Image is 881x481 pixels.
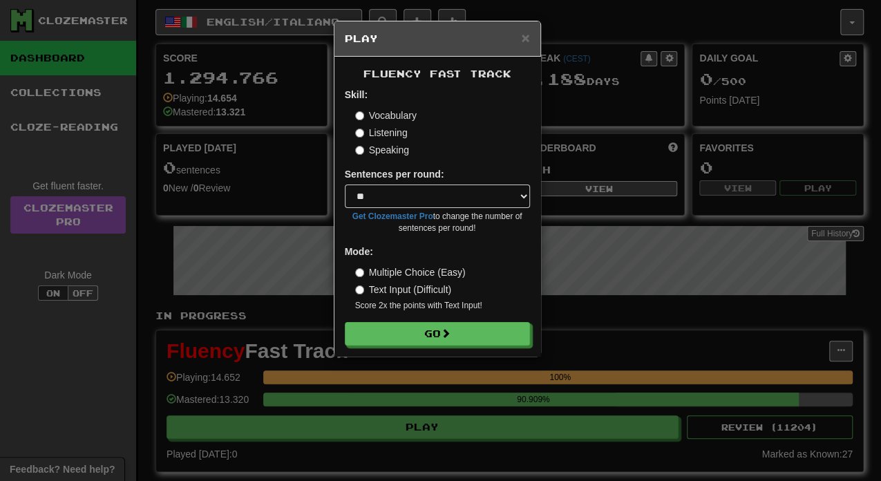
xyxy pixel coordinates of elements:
button: Close [521,30,529,45]
span: × [521,30,529,46]
input: Listening [355,129,364,138]
label: Vocabulary [355,109,417,122]
input: Multiple Choice (Easy) [355,268,364,277]
label: Multiple Choice (Easy) [355,265,466,279]
h5: Play [345,32,530,46]
button: Go [345,322,530,346]
small: Score 2x the points with Text Input ! [355,300,530,312]
label: Listening [355,126,408,140]
strong: Skill: [345,89,368,100]
label: Sentences per round: [345,167,444,181]
small: to change the number of sentences per round! [345,211,530,234]
input: Speaking [355,146,364,155]
span: Fluency Fast Track [363,68,511,79]
label: Text Input (Difficult) [355,283,452,296]
input: Vocabulary [355,111,364,120]
label: Speaking [355,143,409,157]
input: Text Input (Difficult) [355,285,364,294]
a: Get Clozemaster Pro [352,211,433,221]
strong: Mode: [345,246,373,257]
